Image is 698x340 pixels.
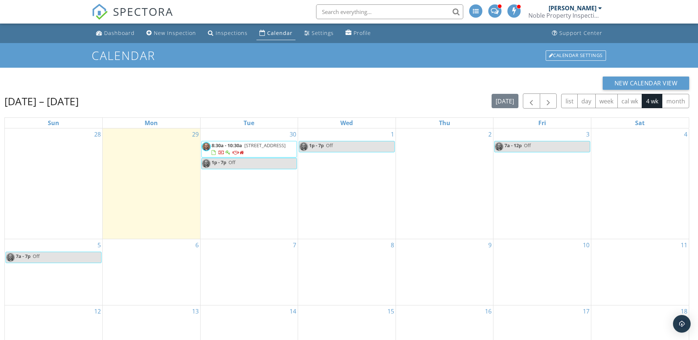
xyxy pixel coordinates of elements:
div: Calendar [267,29,293,36]
a: Go to October 2, 2025 [487,128,493,140]
a: Go to October 1, 2025 [389,128,396,140]
span: 7a - 12p [504,142,522,149]
td: Go to October 11, 2025 [591,239,689,305]
div: Open Intercom Messenger [673,315,691,333]
a: Calendar [256,26,295,40]
a: Go to October 6, 2025 [194,239,200,251]
a: Tuesday [242,118,256,128]
td: Go to October 8, 2025 [298,239,396,305]
input: Search everything... [316,4,463,19]
a: 8:30a - 10:30a [STREET_ADDRESS] [212,142,286,156]
a: Go to October 10, 2025 [581,239,591,251]
a: Go to October 16, 2025 [483,305,493,317]
span: SPECTORA [113,4,173,19]
span: Off [524,142,531,149]
div: Profile [354,29,371,36]
a: Go to October 4, 2025 [683,128,689,140]
span: 1p - 7p [212,159,226,166]
a: Go to October 11, 2025 [679,239,689,251]
td: Go to October 10, 2025 [493,239,591,305]
td: Go to October 1, 2025 [298,128,396,239]
button: day [577,94,596,108]
a: Settings [301,26,337,40]
span: [STREET_ADDRESS] [244,142,286,149]
button: Next [540,93,557,109]
a: Go to October 13, 2025 [191,305,200,317]
a: Support Center [549,26,605,40]
span: Off [228,159,235,166]
a: SPECTORA [92,10,173,25]
h1: Calendar [92,49,607,62]
span: Off [33,253,40,259]
a: Go to September 29, 2025 [191,128,200,140]
button: 4 wk [642,94,662,108]
a: Go to October 17, 2025 [581,305,591,317]
a: Inspections [205,26,251,40]
a: Go to September 28, 2025 [93,128,102,140]
a: Thursday [437,118,452,128]
span: 8:30a - 10:30a [212,142,242,149]
a: Go to October 8, 2025 [389,239,396,251]
button: week [595,94,618,108]
a: Friday [537,118,548,128]
img: headshot__kevin_huber.png [495,142,504,151]
a: Go to October 14, 2025 [288,305,298,317]
a: Monday [143,118,159,128]
a: Profile [343,26,374,40]
div: Dashboard [104,29,135,36]
div: Settings [312,29,334,36]
td: Go to October 5, 2025 [5,239,103,305]
a: 8:30a - 10:30a [STREET_ADDRESS] [201,141,297,157]
button: New Calendar View [603,77,690,90]
td: Go to September 30, 2025 [200,128,298,239]
a: Go to October 5, 2025 [96,239,102,251]
span: Off [326,142,333,149]
td: Go to September 28, 2025 [5,128,103,239]
span: 7a - 7p [16,253,31,259]
a: Go to October 18, 2025 [679,305,689,317]
button: Previous [523,93,540,109]
td: Go to October 6, 2025 [103,239,201,305]
a: New Inspection [144,26,199,40]
div: Support Center [559,29,602,36]
td: Go to October 9, 2025 [396,239,493,305]
a: Saturday [634,118,646,128]
td: Go to October 2, 2025 [396,128,493,239]
img: headshot__kevin_huber.png [202,159,211,168]
a: Go to October 9, 2025 [487,239,493,251]
div: Inspections [216,29,248,36]
div: New Inspection [154,29,196,36]
a: Go to October 15, 2025 [386,305,396,317]
img: headshot__kevin_huber.png [202,142,211,151]
a: Dashboard [93,26,138,40]
td: Go to October 7, 2025 [200,239,298,305]
a: Wednesday [339,118,354,128]
a: Calendar Settings [545,50,607,61]
h2: [DATE] – [DATE] [4,94,79,109]
button: cal wk [617,94,642,108]
img: headshot__kevin_huber.png [6,253,15,262]
td: Go to October 4, 2025 [591,128,689,239]
button: month [662,94,689,108]
div: [PERSON_NAME] [549,4,596,12]
a: Sunday [46,118,61,128]
button: [DATE] [492,94,518,108]
div: Noble Property Inspections [528,12,602,19]
a: Go to October 7, 2025 [291,239,298,251]
img: headshot__kevin_huber.png [299,142,308,151]
img: The Best Home Inspection Software - Spectora [92,4,108,20]
a: Go to October 12, 2025 [93,305,102,317]
button: list [561,94,578,108]
a: Go to September 30, 2025 [288,128,298,140]
a: Go to October 3, 2025 [585,128,591,140]
td: Go to September 29, 2025 [103,128,201,239]
span: 1p - 7p [309,142,324,149]
td: Go to October 3, 2025 [493,128,591,239]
